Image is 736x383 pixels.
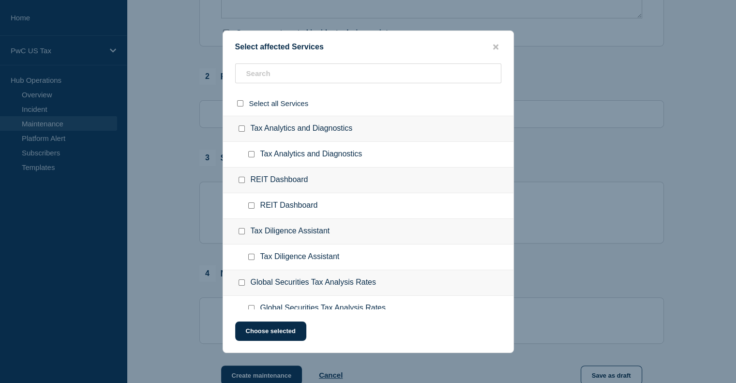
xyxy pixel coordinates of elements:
input: select all checkbox [237,100,243,107]
input: Global Securities Tax Analysis Rates checkbox [248,305,255,311]
span: Global Securities Tax Analysis Rates [260,304,386,313]
span: REIT Dashboard [260,201,318,211]
input: REIT Dashboard checkbox [248,202,255,209]
input: REIT Dashboard checkbox [239,177,245,183]
span: Select all Services [249,99,309,107]
button: Choose selected [235,322,306,341]
input: Tax Diligence Assistant checkbox [248,254,255,260]
div: REIT Dashboard [223,168,513,193]
input: Search [235,63,501,83]
div: Tax Diligence Assistant [223,219,513,245]
div: Tax Analytics and Diagnostics [223,116,513,142]
input: Tax Analytics and Diagnostics checkbox [239,125,245,132]
div: Global Securities Tax Analysis Rates [223,270,513,296]
input: Global Securities Tax Analysis Rates checkbox [239,279,245,286]
input: Tax Diligence Assistant checkbox [239,228,245,234]
span: Tax Analytics and Diagnostics [260,150,362,159]
div: Select affected Services [223,43,513,52]
button: close button [490,43,501,52]
input: Tax Analytics and Diagnostics checkbox [248,151,255,157]
span: Tax Diligence Assistant [260,252,340,262]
